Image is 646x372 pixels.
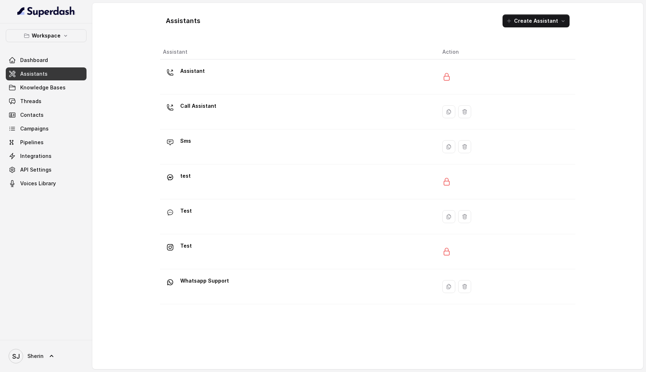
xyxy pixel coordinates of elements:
a: Assistants [6,67,87,80]
span: Voices Library [20,180,56,187]
a: API Settings [6,163,87,176]
span: Pipelines [20,139,44,146]
span: Sherin [27,353,44,360]
a: Pipelines [6,136,87,149]
a: Contacts [6,108,87,121]
a: Dashboard [6,54,87,67]
span: Dashboard [20,57,48,64]
th: Action [437,45,575,59]
button: Workspace [6,29,87,42]
span: API Settings [20,166,52,173]
span: Assistants [20,70,48,77]
p: Test [180,205,192,217]
a: Voices Library [6,177,87,190]
span: Integrations [20,152,52,160]
a: Threads [6,95,87,108]
p: Assistant [180,65,205,77]
a: Knowledge Bases [6,81,87,94]
span: Threads [20,98,41,105]
p: Test [180,240,192,252]
a: Campaigns [6,122,87,135]
p: Whatsapp Support [180,275,229,287]
img: light.svg [17,6,75,17]
p: test [180,170,191,182]
span: Knowledge Bases [20,84,66,91]
p: Workspace [32,31,61,40]
h1: Assistants [166,15,200,27]
text: SJ [12,353,20,360]
span: Contacts [20,111,44,119]
p: Sms [180,135,191,147]
a: Sherin [6,346,87,366]
p: Call Assistant [180,100,216,112]
th: Assistant [160,45,437,59]
button: Create Assistant [503,14,570,27]
span: Campaigns [20,125,49,132]
a: Integrations [6,150,87,163]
